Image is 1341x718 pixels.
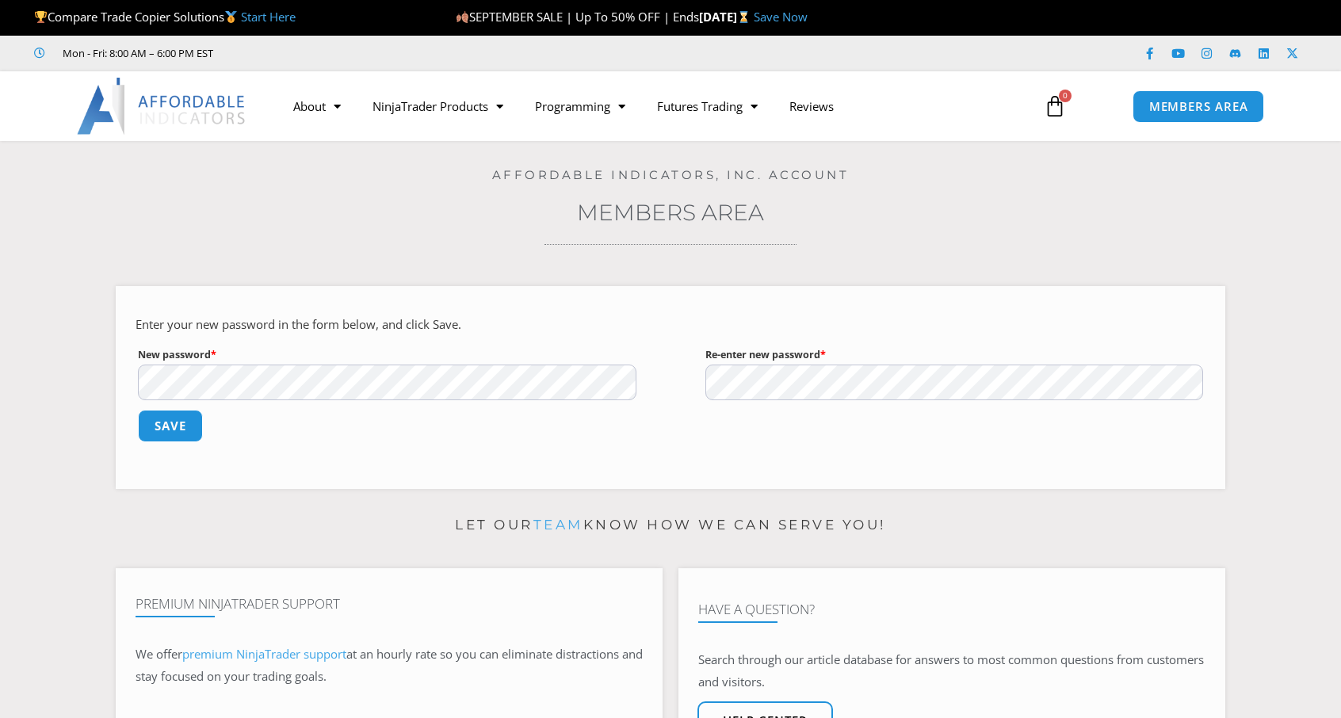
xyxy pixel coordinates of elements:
label: New password [138,345,636,365]
img: ⌛ [738,11,750,23]
p: Search through our article database for answers to most common questions from customers and visit... [698,649,1205,693]
a: Start Here [241,9,296,25]
a: premium NinjaTrader support [182,646,346,662]
a: team [533,517,583,533]
a: Affordable Indicators, Inc. Account [492,167,850,182]
nav: Menu [277,88,1026,124]
label: Re-enter new password [705,345,1204,365]
p: Let our know how we can serve you! [116,513,1225,538]
span: We offer [136,646,182,662]
span: 0 [1059,90,1072,102]
span: SEPTEMBER SALE | Up To 50% OFF | Ends [456,9,699,25]
a: Save Now [754,9,808,25]
a: 0 [1020,83,1090,129]
a: Reviews [774,88,850,124]
img: 🍂 [457,11,468,23]
button: Save [138,410,203,442]
strong: [DATE] [699,9,754,25]
a: Members Area [577,199,764,226]
a: About [277,88,357,124]
iframe: Customer reviews powered by Trustpilot [235,45,473,61]
a: NinjaTrader Products [357,88,519,124]
p: Enter your new password in the form below, and click Save. [136,314,1205,336]
span: Compare Trade Copier Solutions [34,9,296,25]
span: Mon - Fri: 8:00 AM – 6:00 PM EST [59,44,213,63]
a: MEMBERS AREA [1133,90,1265,123]
span: at an hourly rate so you can eliminate distractions and stay focused on your trading goals. [136,646,643,684]
a: Futures Trading [641,88,774,124]
img: LogoAI | Affordable Indicators – NinjaTrader [77,78,247,135]
h4: Premium NinjaTrader Support [136,596,643,612]
a: Programming [519,88,641,124]
h4: Have A Question? [698,602,1205,617]
span: MEMBERS AREA [1149,101,1248,113]
img: 🏆 [35,11,47,23]
img: 🥇 [225,11,237,23]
